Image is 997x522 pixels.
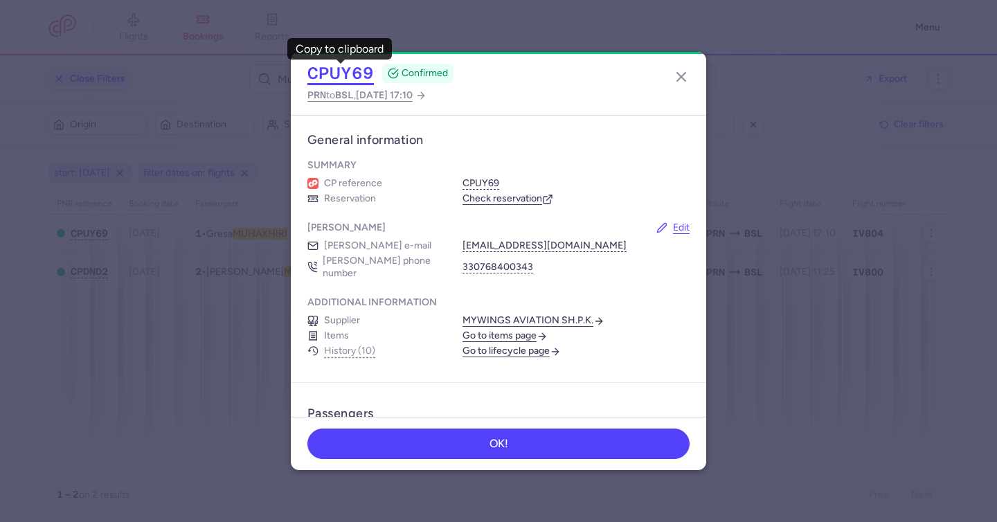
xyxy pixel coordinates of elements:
[335,89,354,100] span: BSL
[296,43,384,55] div: Copy to clipboard
[307,296,437,309] h4: Additional information
[323,255,446,280] span: [PERSON_NAME] phone number
[462,192,553,205] a: Check reservation
[462,177,499,190] button: CPUY69
[307,63,374,84] button: CPUY69
[307,89,326,100] span: PRN
[462,314,604,327] a: MYWINGS AVIATION SH.P.K.
[324,192,376,205] span: Reservation
[656,222,690,234] button: Edit
[324,345,375,357] button: History (10)
[324,330,349,342] span: Items
[307,222,386,234] h4: [PERSON_NAME]
[307,429,690,459] button: OK!
[307,87,426,104] a: PRNtoBSL,[DATE] 17:10
[307,87,413,104] span: to ,
[307,132,690,148] h3: General information
[462,345,561,357] a: Go to lifecycle page
[324,240,431,252] span: [PERSON_NAME] e-mail
[324,177,382,190] span: CP reference
[462,240,627,252] button: [EMAIL_ADDRESS][DOMAIN_NAME]
[307,178,318,189] figure: 1L airline logo
[489,438,508,450] span: OK!
[462,330,548,342] a: Go to items page
[462,261,533,273] button: 330768400343
[356,89,413,101] span: [DATE] 17:10
[307,159,357,172] h4: Summary
[402,66,448,80] span: CONFIRMED
[324,314,360,327] span: Supplier
[307,406,374,422] h3: Passengers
